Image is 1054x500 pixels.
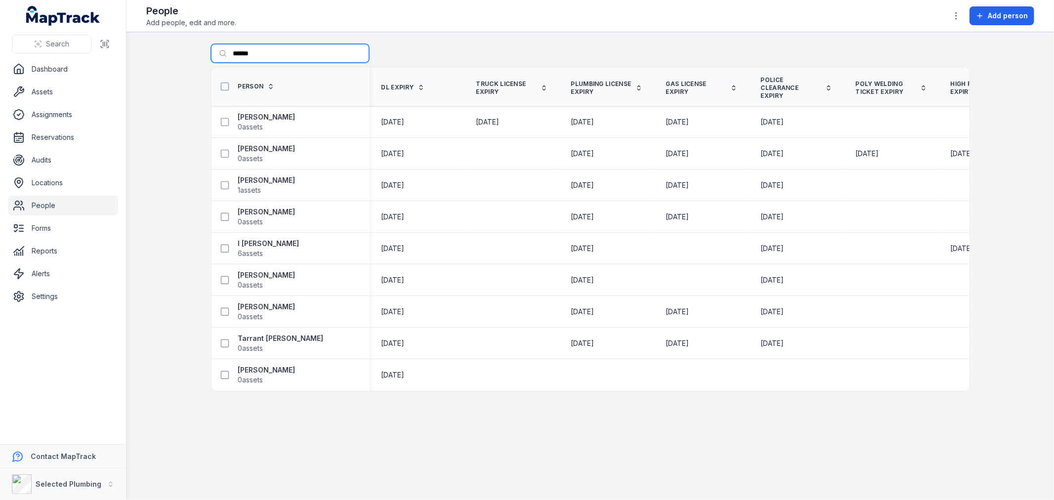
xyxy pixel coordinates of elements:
strong: Tarrant [PERSON_NAME] [238,333,324,343]
a: High Risk License Expiry [951,80,1022,96]
time: 1/16/2021, 12:00:00 AM [666,338,689,348]
span: Person [238,83,264,90]
time: 3/31/2025, 12:00:00 AM [761,275,784,285]
span: DL expiry [381,83,414,91]
a: Reservations [8,127,118,147]
span: [DATE] [476,118,500,126]
span: 0 assets [238,343,263,353]
strong: [PERSON_NAME] [238,175,295,185]
span: [DATE] [381,371,405,379]
strong: [PERSON_NAME] [238,365,295,375]
span: 1 assets [238,185,261,195]
span: [DATE] [856,149,879,158]
time: 3/26/2027, 12:00:00 AM [381,117,405,127]
a: People [8,196,118,215]
span: 0 assets [238,312,263,322]
span: 0 assets [238,375,263,385]
a: Audits [8,150,118,170]
time: 8/13/2026, 12:00:00 AM [856,149,879,159]
time: 3/23/2029, 12:00:00 AM [381,275,405,285]
time: 7/17/2028, 12:00:00 AM [666,149,689,159]
time: 1/9/2026, 12:00:00 AM [571,244,594,253]
a: Person [238,83,275,90]
a: Tarrant [PERSON_NAME]0assets [238,333,324,353]
a: Assignments [8,105,118,125]
time: 9/24/2026, 12:00:00 AM [761,180,784,190]
a: [PERSON_NAME]0assets [238,207,295,227]
time: 7/7/2027, 12:00:00 AM [571,117,594,127]
span: [DATE] [666,212,689,221]
span: [DATE] [571,244,594,252]
span: Add people, edit and more. [146,18,236,28]
span: [DATE] [666,118,689,126]
span: [DATE] [761,339,784,347]
time: 8/28/2025, 12:00:00 AM [381,307,405,317]
time: 6/9/2027, 12:00:00 AM [761,149,784,159]
time: 3/26/2027, 12:00:00 AM [476,117,500,127]
span: Poly Welding Ticket expiry [856,80,916,96]
span: Police Clearance Expiry [761,76,821,100]
a: Settings [8,287,118,306]
span: [DATE] [571,276,594,284]
span: [DATE] [666,307,689,316]
time: 9/29/2026, 12:00:00 AM [381,244,405,253]
a: Alerts [8,264,118,284]
a: [PERSON_NAME]0assets [238,144,295,164]
a: [PERSON_NAME]0assets [238,365,295,385]
span: [DATE] [571,212,594,221]
time: 6/23/2027, 12:00:00 AM [381,212,405,222]
time: 7/29/2027, 12:00:00 AM [761,117,784,127]
span: Gas License Expiry [666,80,726,96]
a: Gas License Expiry [666,80,737,96]
time: 12/13/2029, 12:00:00 AM [951,244,974,253]
strong: [PERSON_NAME] [238,302,295,312]
span: Truck License Expiry [476,80,537,96]
span: [DATE] [571,181,594,189]
span: [DATE] [761,212,784,221]
h2: People [146,4,236,18]
span: 6 assets [238,249,263,258]
a: MapTrack [26,6,100,26]
strong: [PERSON_NAME] [238,144,295,154]
a: Forms [8,218,118,238]
span: 0 assets [238,122,263,132]
time: 5/13/2029, 12:00:00 AM [666,117,689,127]
span: [DATE] [571,149,594,158]
time: 2/13/2028, 12:00:00 AM [571,180,594,190]
time: 2/18/2025, 12:00:00 AM [381,370,405,380]
span: Plumbing License Expiry [571,80,632,96]
time: 5/30/2026, 12:00:00 AM [761,244,784,253]
time: 4/12/2026, 12:00:00 AM [761,338,784,348]
span: [DATE] [571,307,594,316]
time: 6/19/2025, 12:00:00 AM [666,180,689,190]
span: [DATE] [381,118,405,126]
a: Truck License Expiry [476,80,548,96]
span: [DATE] [381,181,405,189]
span: [DATE] [761,118,784,126]
span: [DATE] [761,244,784,252]
a: I [PERSON_NAME]6assets [238,239,299,258]
strong: [PERSON_NAME] [238,207,295,217]
span: [DATE] [761,276,784,284]
a: Dashboard [8,59,118,79]
span: Add person [988,11,1028,21]
a: [PERSON_NAME]1assets [238,175,295,195]
a: Locations [8,173,118,193]
span: [DATE] [381,149,405,158]
a: [PERSON_NAME]0assets [238,112,295,132]
span: [DATE] [381,212,405,221]
time: 8/31/2027, 12:00:00 AM [571,149,594,159]
strong: Contact MapTrack [31,452,96,460]
span: [DATE] [571,118,594,126]
time: 7/7/2027, 12:00:00 AM [571,338,594,348]
strong: I [PERSON_NAME] [238,239,299,249]
time: 3/26/2026, 12:00:00 AM [761,212,784,222]
a: Police Clearance Expiry [761,76,832,100]
button: Add person [970,6,1034,25]
time: 1/7/2027, 12:00:00 AM [381,149,405,159]
span: [DATE] [951,244,974,252]
span: 0 assets [238,154,263,164]
strong: Selected Plumbing [36,480,101,488]
span: [DATE] [381,244,405,252]
a: Reports [8,241,118,261]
